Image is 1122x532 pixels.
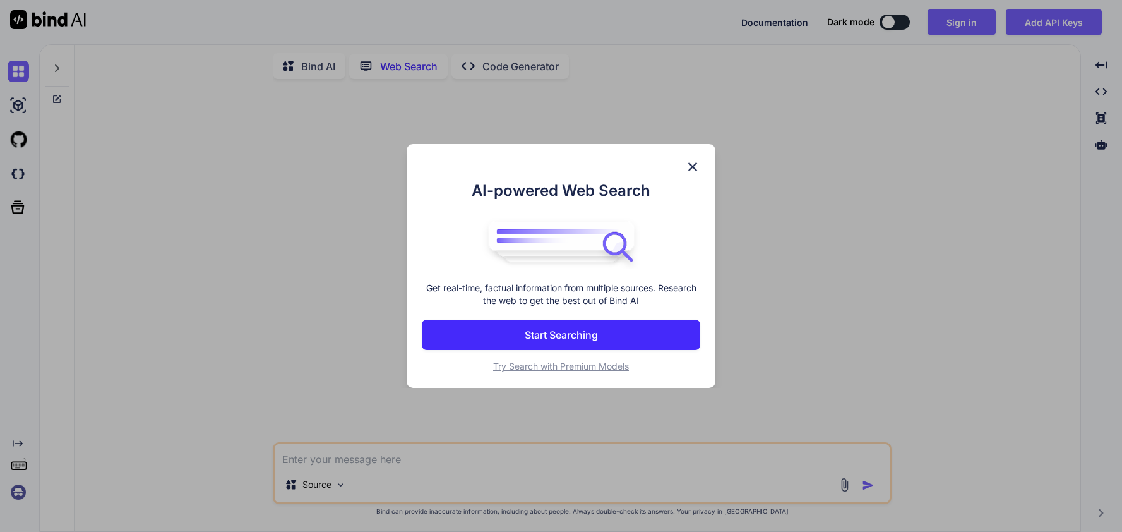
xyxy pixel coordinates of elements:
span: Try Search with Premium Models [493,361,629,372]
button: Start Searching [422,320,700,350]
img: close [685,159,700,174]
p: Get real-time, factual information from multiple sources. Research the web to get the best out of... [422,282,700,307]
p: Start Searching [525,327,598,342]
img: bind logo [479,215,643,269]
h1: AI-powered Web Search [422,179,700,202]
